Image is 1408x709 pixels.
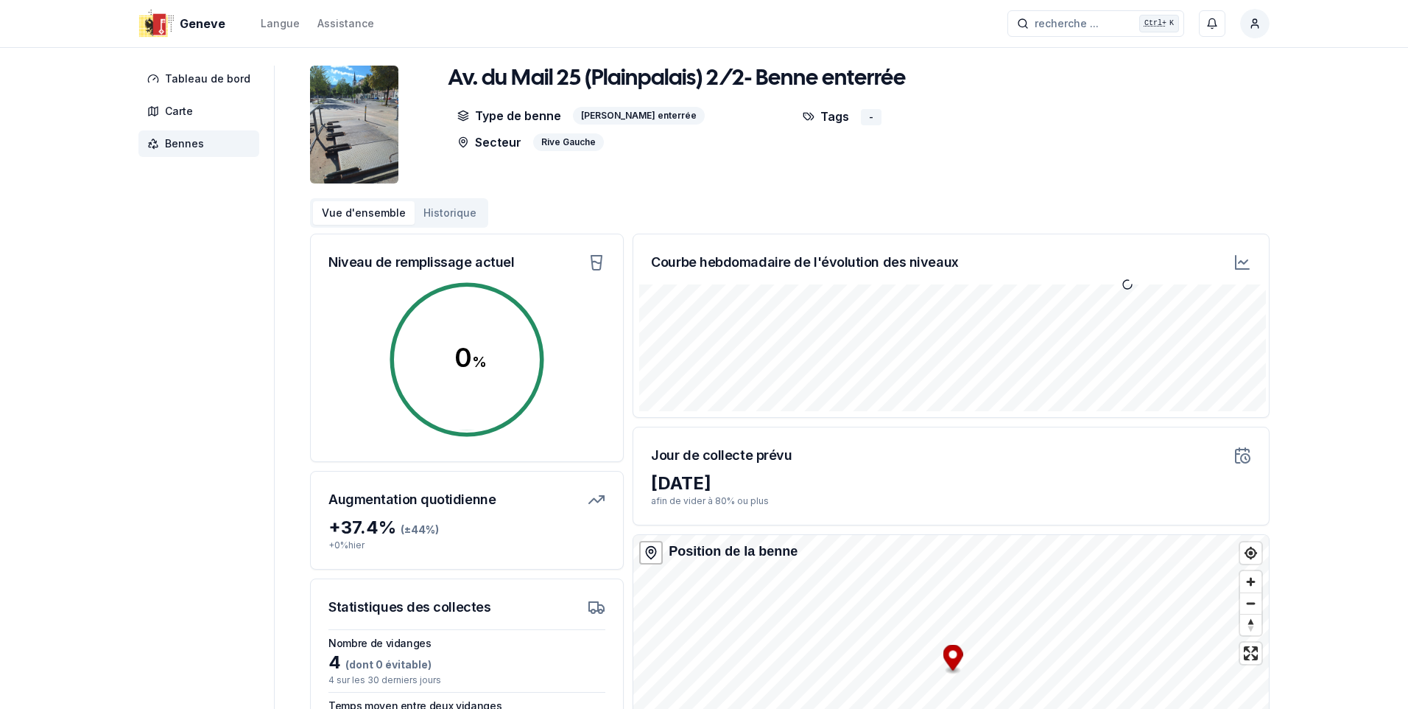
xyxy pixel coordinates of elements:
[1240,593,1261,614] span: Zoom out
[138,130,265,157] a: Bennes
[1007,10,1184,37] button: recherche ...Ctrl+K
[651,252,958,273] h3: Courbe hebdomadaire de l'évolution des niveaux
[1240,643,1261,664] button: Enter fullscreen
[328,516,605,539] div: + 37.4 %
[328,489,496,510] h3: Augmentation quotidienne
[651,445,792,466] h3: Jour de collecte prévu
[165,104,193,119] span: Carte
[803,107,849,125] p: Tags
[1240,593,1261,614] button: Zoom out
[138,98,265,125] a: Carte
[138,66,265,92] a: Tableau de bord
[448,66,906,92] h1: Av. du Mail 25 (Plainpalais) 2/2- Benne enterrée
[328,674,605,686] p: 4 sur les 30 derniers jours
[261,15,300,32] button: Langue
[180,15,225,32] span: Geneve
[1240,571,1261,593] button: Zoom in
[328,539,605,551] p: + 0 % hier
[861,109,881,125] div: -
[138,15,231,32] a: Geneve
[533,133,604,151] div: Rive Gauche
[317,15,374,32] a: Assistance
[341,658,432,671] span: (dont 0 évitable)
[313,201,415,225] button: Vue d'ensemble
[651,472,1251,495] div: [DATE]
[138,6,174,41] img: Geneve Logo
[328,597,490,618] h3: Statistiques des collectes
[651,495,1251,507] p: afin de vider à 80% ou plus
[1035,16,1099,31] span: recherche ...
[943,645,963,675] div: Map marker
[328,252,514,273] h3: Niveau de remplissage actuel
[328,636,605,651] h3: Nombre de vidanges
[415,201,485,225] button: Historique
[310,66,398,184] img: bin Image
[669,541,798,562] div: Position de la benne
[1240,542,1261,564] button: Find my location
[573,107,705,125] div: [PERSON_NAME] enterrée
[1240,615,1261,635] span: Reset bearing to north
[261,16,300,31] div: Langue
[1240,614,1261,635] button: Reset bearing to north
[328,651,605,674] div: 4
[457,133,521,151] p: Secteur
[401,523,439,536] span: (± 44 %)
[165,136,204,151] span: Bennes
[165,71,250,86] span: Tableau de bord
[457,107,561,125] p: Type de benne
